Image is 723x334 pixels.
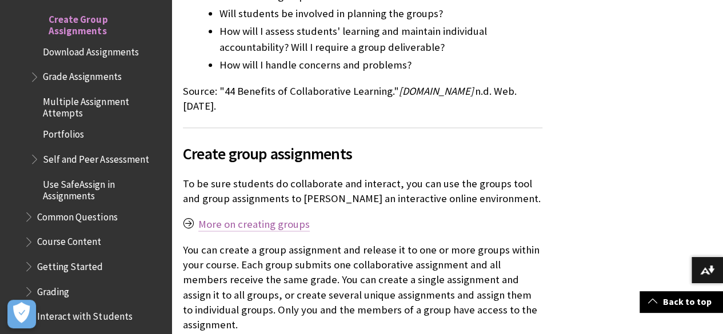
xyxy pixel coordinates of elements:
[219,23,542,55] li: How will I assess students' learning and maintain individual accountability? Will I require a gro...
[183,243,542,332] p: You can create a group assignment and release it to one or more groups within your course. Each g...
[43,125,84,140] span: Portfolios
[7,300,36,328] button: Open Preferences
[37,207,117,223] span: Common Questions
[219,6,542,22] li: Will students be involved in planning the groups?
[37,257,103,272] span: Getting Started
[183,176,542,206] p: To be sure students do collaborate and interact, you can use the groups tool and group assignment...
[37,307,132,323] span: Interact with Students
[640,291,723,312] a: Back to top
[43,150,149,165] span: Self and Peer Assessment
[183,84,542,114] p: Source: "44 Benefits of Collaborative Learning." n.d. Web. [DATE].
[183,142,542,166] span: Create group assignments
[43,67,121,83] span: Grade Assignments
[49,10,163,37] span: Create Group Assignments
[43,42,138,58] span: Download Assignments
[43,92,163,119] span: Multiple Assignment Attempts
[219,57,542,73] li: How will I handle concerns and problems?
[37,282,69,297] span: Grading
[399,84,474,98] span: [DOMAIN_NAME]
[43,175,163,202] span: Use SafeAssign in Assignments
[198,218,310,231] a: More on creating groups
[37,232,101,248] span: Course Content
